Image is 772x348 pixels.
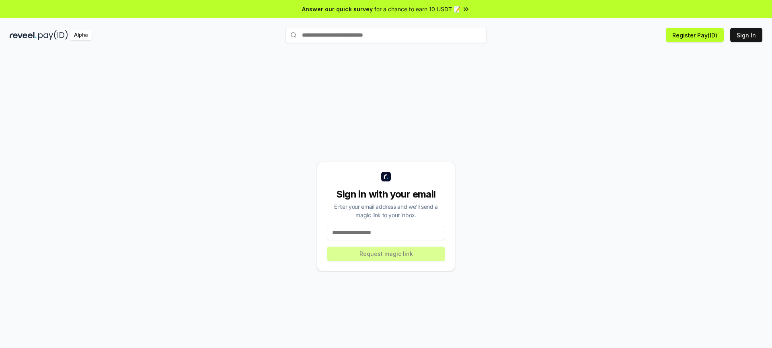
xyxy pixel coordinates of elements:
[70,30,92,40] div: Alpha
[10,30,37,40] img: reveel_dark
[38,30,68,40] img: pay_id
[302,5,373,13] span: Answer our quick survey
[666,28,724,42] button: Register Pay(ID)
[327,202,445,219] div: Enter your email address and we’ll send a magic link to your inbox.
[327,188,445,201] div: Sign in with your email
[381,172,391,181] img: logo_small
[730,28,762,42] button: Sign In
[374,5,460,13] span: for a chance to earn 10 USDT 📝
